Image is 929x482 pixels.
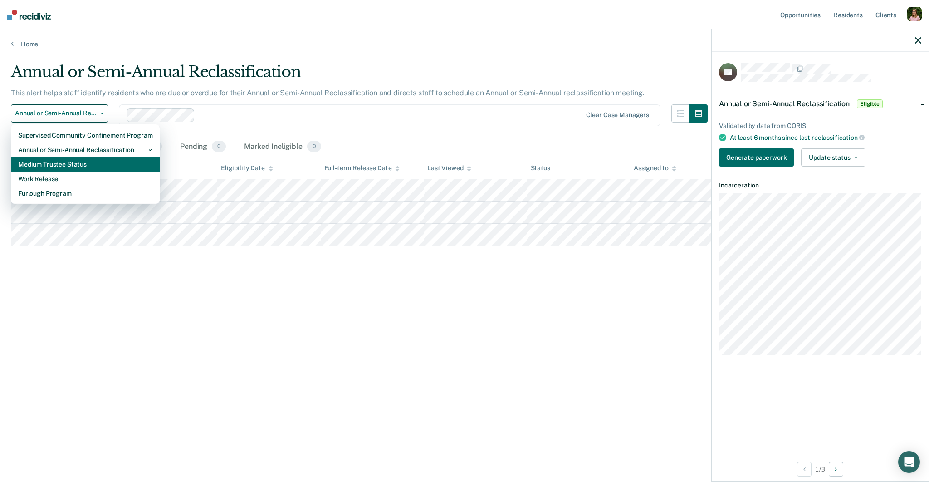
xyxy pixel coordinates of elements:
span: 0 [307,141,321,152]
div: Validated by data from CORIS [719,122,921,130]
dt: Incarceration [719,182,921,189]
div: At least 6 months since last [730,133,921,142]
a: Navigate to form link [719,148,797,167]
div: 1 / 3 [712,457,929,481]
div: Status [531,164,550,172]
a: Home [11,40,918,48]
span: Annual or Semi-Annual Reclassification [719,99,850,108]
div: Supervised Community Confinement Program [18,128,152,143]
button: Update status [801,148,865,167]
span: 0 [212,141,226,152]
button: Previous Opportunity [797,462,812,477]
span: Eligible [857,99,883,108]
div: Annual or Semi-Annual Reclassification [18,143,152,157]
div: Clear case managers [586,111,649,119]
div: Open Intercom Messenger [898,451,920,473]
span: Annual or Semi-Annual Reclassification [15,109,97,117]
p: This alert helps staff identify residents who are due or overdue for their Annual or Semi-Annual ... [11,89,645,97]
div: Furlough Program [18,186,152,201]
span: reclassification [812,134,865,141]
div: Medium Trustee Status [18,157,152,172]
div: Assigned to [634,164,676,172]
div: Full-term Release Date [324,164,400,172]
img: Recidiviz [7,10,51,20]
div: Pending [178,137,228,157]
div: Annual or Semi-Annual ReclassificationEligible [712,89,929,118]
div: Annual or Semi-Annual Reclassification [11,63,708,89]
div: Marked Ineligible [242,137,323,157]
div: Eligibility Date [221,164,273,172]
div: Work Release [18,172,152,186]
button: Next Opportunity [829,462,843,477]
button: Generate paperwork [719,148,794,167]
div: Last Viewed [427,164,471,172]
